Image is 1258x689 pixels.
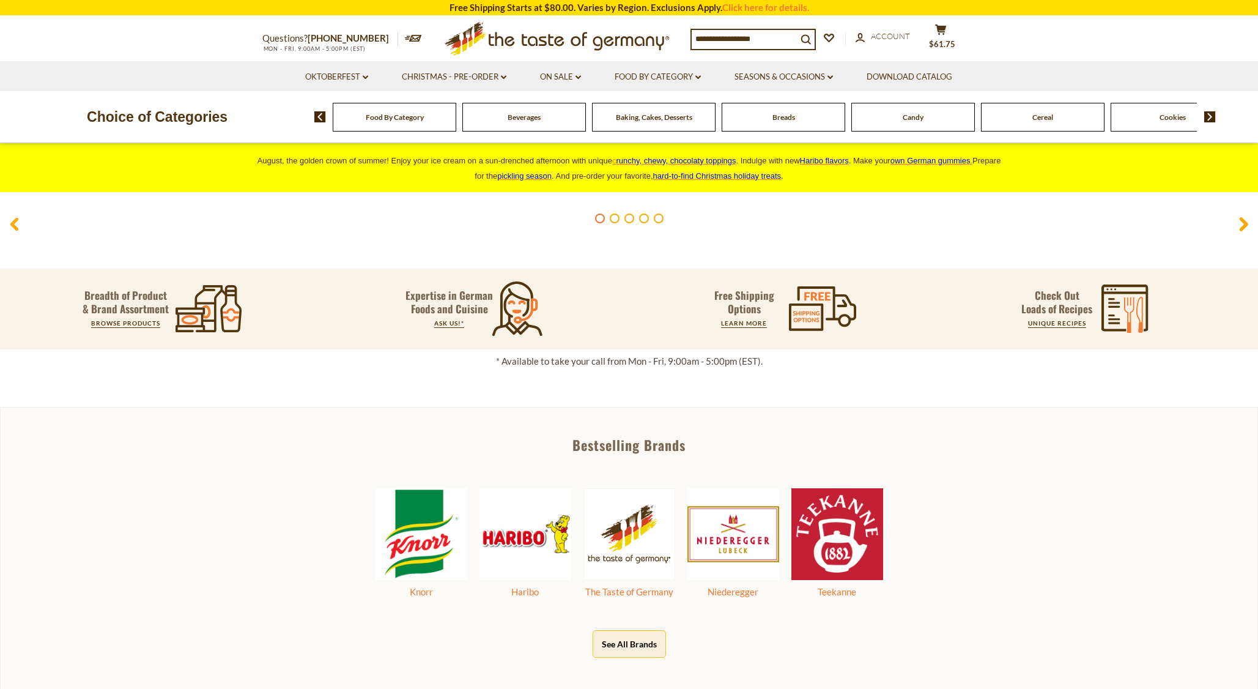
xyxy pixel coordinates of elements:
[903,113,923,122] a: Candy
[616,156,736,165] span: runchy, chewy, chocolaty toppings
[653,171,782,181] a: hard-to-find Christmas holiday treats
[593,630,666,658] button: See All Brands
[540,70,581,84] a: On Sale
[405,289,494,316] p: Expertise in German Foods and Cuisine
[434,319,464,327] a: ASK US!*
[615,70,701,84] a: Food By Category
[583,488,675,579] img: The Taste of Germany
[929,39,955,49] span: $61.75
[479,488,571,580] img: Haribo
[583,571,675,600] a: The Taste of Germany
[314,111,326,122] img: previous arrow
[583,584,675,600] div: The Taste of Germany
[800,156,849,165] a: Haribo flavors
[497,171,552,181] a: pickling season
[791,488,883,580] img: Teekanne
[687,571,779,600] a: Niederegger
[1204,111,1216,122] img: next arrow
[1021,289,1092,316] p: Check Out Loads of Recipes
[867,70,952,84] a: Download Catalog
[923,24,960,54] button: $61.75
[791,584,883,600] div: Teekanne
[308,32,389,43] a: [PHONE_NUMBER]
[734,70,833,84] a: Seasons & Occasions
[366,113,424,122] a: Food By Category
[83,289,169,316] p: Breadth of Product & Brand Assortment
[772,113,795,122] a: Breads
[1160,113,1186,122] a: Cookies
[687,488,779,580] img: Niederegger
[653,171,783,181] span: .
[612,156,736,165] a: crunchy, chewy, chocolaty toppings
[376,584,467,600] div: Knorr
[262,45,366,52] span: MON - FRI, 9:00AM - 5:00PM (EST)
[262,31,398,47] p: Questions?
[856,30,910,43] a: Account
[402,70,506,84] a: Christmas - PRE-ORDER
[1,438,1257,452] div: Bestselling Brands
[257,156,1001,181] span: August, the golden crown of summer! Enjoy your ice cream on a sun-drenched afternoon with unique ...
[376,571,467,600] a: Knorr
[91,319,160,327] a: BROWSE PRODUCTS
[616,113,692,122] a: Baking, Cakes, Desserts
[687,584,779,600] div: Niederegger
[479,584,571,600] div: Haribo
[791,571,883,600] a: Teekanne
[479,571,571,600] a: Haribo
[1028,319,1086,327] a: UNIQUE RECIPES
[890,156,972,165] a: own German gummies.
[704,289,785,316] p: Free Shipping Options
[722,2,809,13] a: Click here for details.
[1032,113,1053,122] a: Cereal
[890,156,971,165] span: own German gummies
[508,113,541,122] a: Beverages
[721,319,767,327] a: LEARN MORE
[871,31,910,41] span: Account
[376,488,467,580] img: Knorr
[305,70,368,84] a: Oktoberfest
